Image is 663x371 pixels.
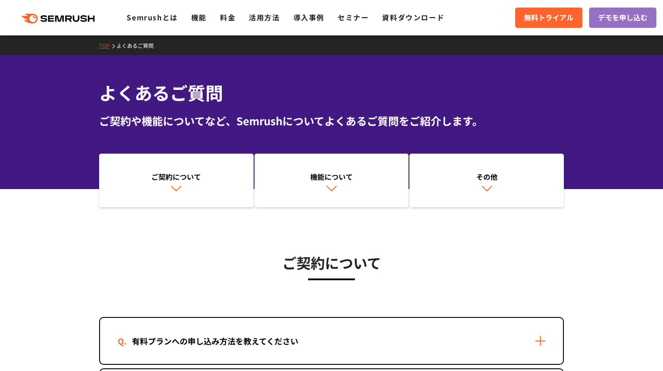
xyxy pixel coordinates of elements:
a: ご契約について [99,154,254,208]
h1: よくあるご質問 [99,80,564,106]
a: TOP [99,42,116,49]
span: 無料トライアル [524,12,574,23]
a: 無料トライアル [515,8,582,28]
a: セミナー [338,12,369,23]
a: 機能について [254,154,409,208]
a: デモを申し込む [589,8,656,28]
a: 導入事例 [293,12,324,23]
div: その他 [414,171,559,182]
h3: ご契約について [99,251,564,274]
a: 資料ダウンロード [382,12,444,23]
a: 料金 [220,12,235,23]
span: デモを申し込む [598,12,648,23]
a: 機能 [191,12,207,23]
div: 有料プランへの申し込み方法を教えてください [118,335,312,348]
div: ご契約や機能についてなど、Semrushについてよくあるご質問をご紹介します。 [99,113,564,129]
a: Semrushとは [127,12,177,23]
a: 活用方法 [249,12,280,23]
div: ご契約について [104,171,249,182]
a: よくあるご質問 [116,42,160,49]
div: 機能について [259,171,405,182]
a: その他 [409,154,564,208]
